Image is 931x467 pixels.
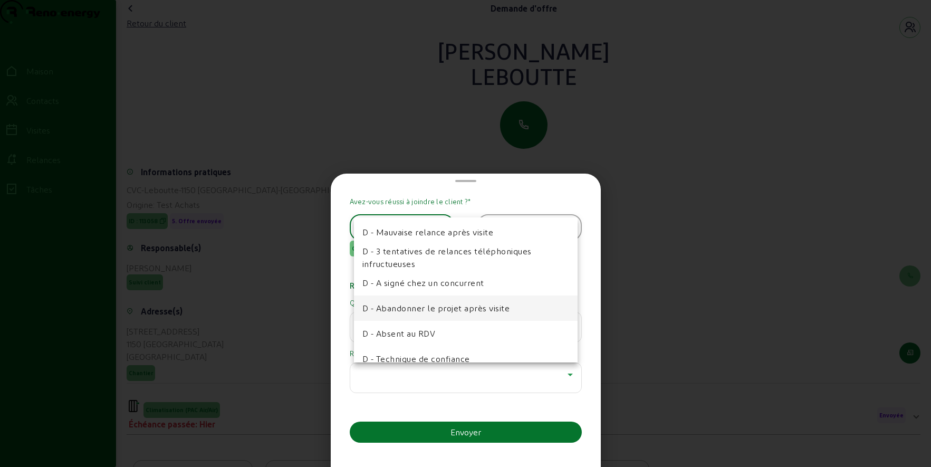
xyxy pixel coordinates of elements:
[362,354,470,364] font: D - Technique de confiance
[362,328,436,338] font: D - Absent au RDV
[362,246,532,269] font: D - 3 tentatives de relances téléphoniques infructueuses
[362,227,494,237] font: D - Mauvaise relance après visite
[362,303,510,313] font: D - Abandonner le projet après visite
[362,278,484,288] font: D - A signé chez un concurrent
